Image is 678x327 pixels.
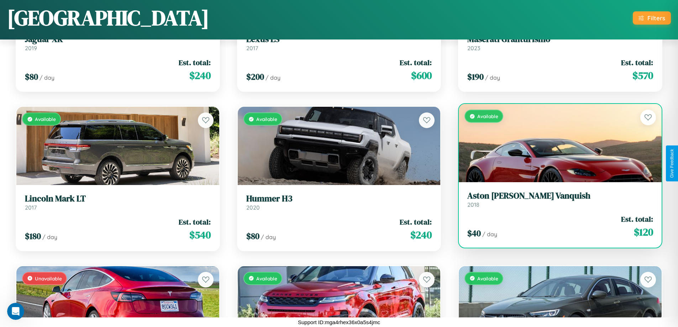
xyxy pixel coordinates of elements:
[246,34,432,52] a: Lexus LS2017
[400,57,432,68] span: Est. total:
[477,275,498,281] span: Available
[467,34,653,52] a: Maserati Granturismo2023
[482,231,497,238] span: / day
[25,71,38,83] span: $ 80
[467,227,481,239] span: $ 40
[411,68,432,83] span: $ 600
[246,194,432,204] h3: Hummer H3
[647,14,665,22] div: Filters
[246,230,259,242] span: $ 80
[633,11,671,25] button: Filters
[669,149,674,178] div: Give Feedback
[266,74,280,81] span: / day
[467,44,480,52] span: 2023
[621,57,653,68] span: Est. total:
[621,214,653,224] span: Est. total:
[261,233,276,241] span: / day
[632,68,653,83] span: $ 570
[25,194,211,211] a: Lincoln Mark LT2017
[298,317,380,327] p: Support ID: mga4rhex36x0a5s4jmc
[42,233,57,241] span: / day
[25,194,211,204] h3: Lincoln Mark LT
[25,230,41,242] span: $ 180
[7,303,24,320] iframe: Intercom live chat
[25,34,211,52] a: Jaguar XK2019
[189,68,211,83] span: $ 240
[256,275,277,281] span: Available
[35,116,56,122] span: Available
[25,44,37,52] span: 2019
[25,34,211,44] h3: Jaguar XK
[246,194,432,211] a: Hummer H32020
[35,275,62,281] span: Unavailable
[467,191,653,208] a: Aston [PERSON_NAME] Vanquish2018
[179,217,211,227] span: Est. total:
[40,74,54,81] span: / day
[256,116,277,122] span: Available
[25,204,37,211] span: 2017
[485,74,500,81] span: / day
[410,228,432,242] span: $ 240
[189,228,211,242] span: $ 540
[179,57,211,68] span: Est. total:
[634,225,653,239] span: $ 120
[400,217,432,227] span: Est. total:
[467,71,484,83] span: $ 190
[246,44,258,52] span: 2017
[467,191,653,201] h3: Aston [PERSON_NAME] Vanquish
[7,3,209,32] h1: [GEOGRAPHIC_DATA]
[467,201,479,208] span: 2018
[467,34,653,44] h3: Maserati Granturismo
[477,113,498,119] span: Available
[246,34,432,44] h3: Lexus LS
[246,71,264,83] span: $ 200
[246,204,260,211] span: 2020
